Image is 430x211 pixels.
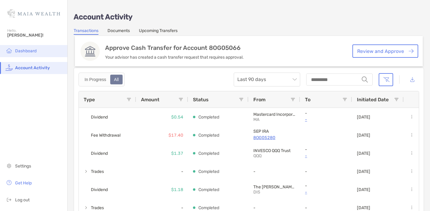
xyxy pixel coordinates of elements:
img: activity icon [5,64,13,71]
span: Dividend [91,112,108,122]
span: Last 90 days [237,73,297,86]
p: Mastercard Incorporated [253,112,295,117]
p: $17.40 [168,131,183,139]
p: [DATE] [357,187,370,192]
p: - [305,205,347,210]
div: All [111,75,122,84]
p: - [305,111,347,116]
a: Documents [107,28,130,35]
p: [DATE] [357,169,370,174]
p: $0.54 [171,113,183,121]
span: Type [84,97,95,102]
a: - [305,188,347,196]
p: Your advisor has created a cash transfer request that requires approval. [105,55,244,60]
img: Zoe Logo [7,2,60,24]
p: [DATE] [357,115,370,120]
p: Completed [198,168,219,175]
span: Dividend [91,148,108,158]
p: [DATE] [357,151,370,156]
span: Dashboard [15,48,37,54]
span: Status [193,97,209,102]
span: Dividend [91,185,108,195]
a: Upcoming Transfers [139,28,178,35]
h4: Approve Cash Transfer for Account 8OG05066 [105,45,244,51]
p: - [305,183,347,188]
p: MA [253,117,295,122]
p: Completed [198,131,219,139]
img: logout icon [5,196,13,203]
a: 8OG05280 [253,134,295,141]
p: SEP IRA [253,129,295,134]
div: - [136,162,188,180]
p: DIS [253,190,295,195]
p: [DATE] [357,133,370,138]
span: Fee Withdrawal [91,130,120,140]
p: $1.18 [171,186,183,193]
p: [DATE] [357,205,370,210]
button: Clear filters [379,73,393,86]
span: From [253,97,265,102]
span: Settings [15,164,31,169]
p: - [253,169,295,174]
div: In Progress [81,75,110,84]
a: - [305,152,347,160]
img: input icon [362,76,368,83]
p: Completed [198,186,219,193]
p: Account Activity [74,13,424,21]
p: - [305,147,347,152]
span: Initiated Date [357,97,389,102]
a: - [305,116,347,123]
p: Completed [198,150,219,157]
span: [PERSON_NAME]! [7,33,64,38]
a: Review and Approve [352,44,418,58]
p: QQQ [253,153,295,158]
a: Transactions [74,28,98,35]
img: button icon [409,49,414,54]
p: - [305,169,347,174]
img: Default icon bank [80,41,100,61]
p: Completed [198,113,219,121]
img: household icon [5,47,13,54]
span: Account Activity [15,65,50,70]
p: $1.37 [171,150,183,157]
p: - [253,205,295,210]
p: The Walt Disney Company [253,184,295,190]
img: get-help icon [5,179,13,186]
p: INVESCO QQQ Trust [253,148,295,153]
span: Log out [15,197,30,203]
span: Get Help [15,180,32,186]
span: Trades [91,167,104,177]
img: settings icon [5,162,13,169]
span: To [305,97,310,102]
span: Amount [141,97,159,102]
div: segmented control [79,73,125,86]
